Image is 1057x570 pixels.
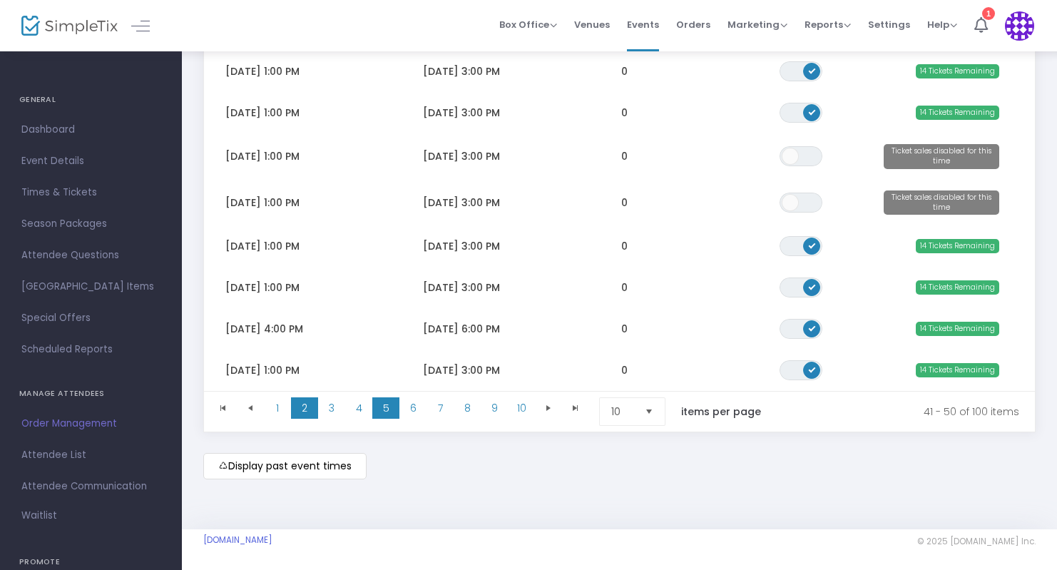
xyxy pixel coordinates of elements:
[884,144,999,169] span: Ticket sales disabled for this time
[423,363,500,377] span: [DATE] 3:00 PM
[427,397,454,419] span: Page 7
[21,215,160,233] span: Season Packages
[916,322,999,336] span: 14 Tickets Remaining
[21,121,160,139] span: Dashboard
[621,280,628,295] span: 0
[621,239,628,253] span: 0
[21,446,160,464] span: Attendee List
[225,322,303,336] span: [DATE] 4:00 PM
[868,6,910,43] span: Settings
[225,106,300,120] span: [DATE] 1:00 PM
[245,402,256,414] span: Go to the previous page
[225,149,300,163] span: [DATE] 1:00 PM
[808,325,815,332] span: ON
[808,108,815,115] span: ON
[19,86,163,114] h4: GENERAL
[808,242,815,249] span: ON
[570,402,581,414] span: Go to the last page
[372,397,399,419] span: Page 5
[21,477,160,496] span: Attendee Communication
[621,106,628,120] span: 0
[423,322,500,336] span: [DATE] 6:00 PM
[225,64,300,78] span: [DATE] 1:00 PM
[621,322,628,336] span: 0
[423,195,500,210] span: [DATE] 3:00 PM
[203,534,272,546] a: [DOMAIN_NAME]
[225,195,300,210] span: [DATE] 1:00 PM
[916,106,999,120] span: 14 Tickets Remaining
[499,18,557,31] span: Box Office
[345,397,372,419] span: Page 4
[927,18,957,31] span: Help
[264,397,291,419] span: Page 1
[808,283,815,290] span: ON
[917,536,1036,547] span: © 2025 [DOMAIN_NAME] Inc.
[621,363,628,377] span: 0
[21,152,160,171] span: Event Details
[611,404,633,419] span: 10
[621,195,628,210] span: 0
[481,397,508,419] span: Page 9
[21,309,160,327] span: Special Offers
[399,397,427,419] span: Page 6
[218,402,229,414] span: Go to the first page
[916,239,999,253] span: 14 Tickets Remaining
[543,402,554,414] span: Go to the next page
[225,239,300,253] span: [DATE] 1:00 PM
[808,366,815,373] span: ON
[423,106,500,120] span: [DATE] 3:00 PM
[225,280,300,295] span: [DATE] 1:00 PM
[21,509,57,523] span: Waitlist
[423,239,500,253] span: [DATE] 3:00 PM
[791,397,1019,426] kendo-pager-info: 41 - 50 of 100 items
[423,64,500,78] span: [DATE] 3:00 PM
[982,7,995,20] div: 1
[727,18,787,31] span: Marketing
[21,414,160,433] span: Order Management
[237,397,264,419] span: Go to the previous page
[676,6,710,43] span: Orders
[21,340,160,359] span: Scheduled Reports
[808,66,815,73] span: ON
[627,6,659,43] span: Events
[916,363,999,377] span: 14 Tickets Remaining
[423,280,500,295] span: [DATE] 3:00 PM
[916,64,999,78] span: 14 Tickets Remaining
[535,397,562,419] span: Go to the next page
[884,190,999,215] span: Ticket sales disabled for this time
[621,64,628,78] span: 0
[225,363,300,377] span: [DATE] 1:00 PM
[454,397,481,419] span: Page 8
[639,398,659,425] button: Select
[562,397,589,419] span: Go to the last page
[210,397,237,419] span: Go to the first page
[574,6,610,43] span: Venues
[19,380,163,408] h4: MANAGE ATTENDEES
[805,18,851,31] span: Reports
[508,397,535,419] span: Page 10
[916,280,999,295] span: 14 Tickets Remaining
[203,453,367,479] m-button: Display past event times
[21,183,160,202] span: Times & Tickets
[621,149,628,163] span: 0
[681,404,761,419] label: items per page
[318,397,345,419] span: Page 3
[423,149,500,163] span: [DATE] 3:00 PM
[291,397,318,419] span: Page 2
[21,278,160,296] span: [GEOGRAPHIC_DATA] Items
[21,246,160,265] span: Attendee Questions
